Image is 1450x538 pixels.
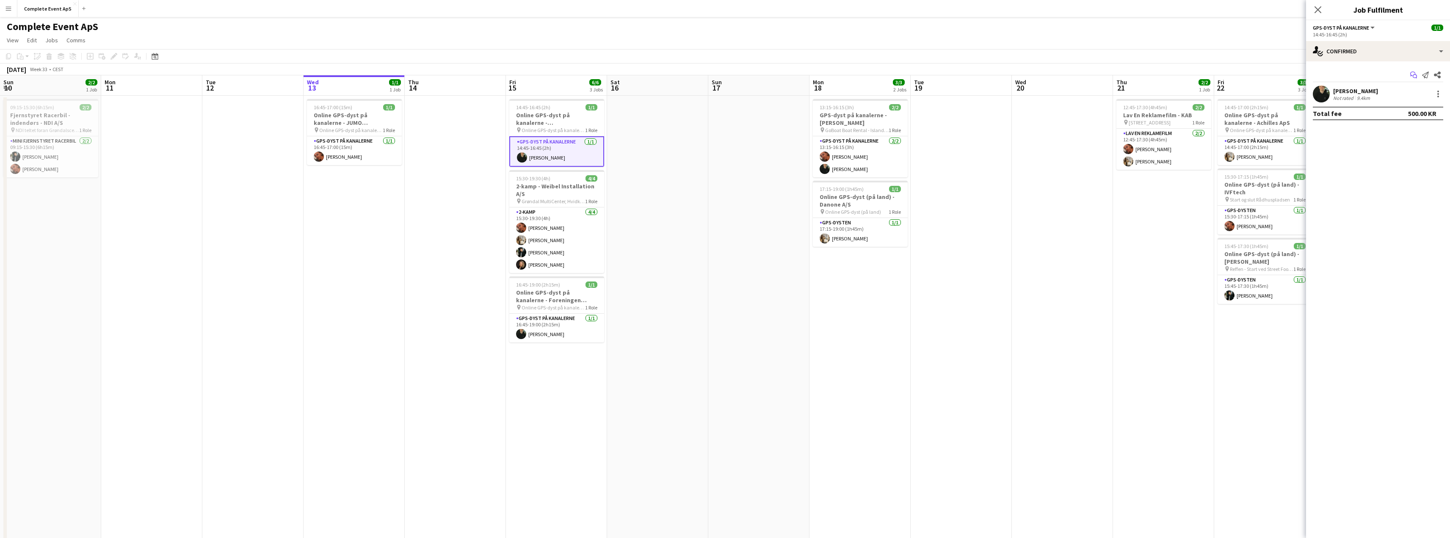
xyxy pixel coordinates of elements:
[1218,99,1312,165] app-job-card: 14:45-17:00 (2h15m)1/1Online GPS-dyst på kanalerne - Achilles ApS Online GPS-dyst på kanalerne1 R...
[522,304,585,311] span: Online GPS-dyst på kanalerne
[1313,31,1443,38] div: 14:45-16:45 (2h)
[1408,109,1436,118] div: 500.00 KR
[24,35,40,46] a: Edit
[813,181,908,247] div: 17:15-19:00 (1h45m)1/1Online GPS-dyst (på land) - Danone A/S Online GPS-dyst (på land)1 RoleGPS-d...
[7,36,19,44] span: View
[516,175,550,182] span: 15:30-19:30 (4h)
[812,83,824,93] span: 18
[1306,4,1450,15] h3: Job Fulfilment
[407,83,419,93] span: 14
[389,79,401,86] span: 1/1
[1313,25,1369,31] span: GPS-dyst på kanalerne
[3,99,98,177] app-job-card: 09:15-15:30 (6h15m)2/2Fjernstyret Racerbil - indendørs - NDI A/S NDI teltet foran Grøndalscentere...
[825,127,889,133] span: GoBoat Boat Rental - Islands [GEOGRAPHIC_DATA], [GEOGRAPHIC_DATA], [GEOGRAPHIC_DATA], [GEOGRAPHIC...
[3,111,98,127] h3: Fjernstyret Racerbil - indendørs - NDI A/S
[1230,266,1293,272] span: Reffen - Start ved Street Food området
[17,0,79,17] button: Complete Event ApS
[389,86,400,93] div: 1 Job
[586,281,597,288] span: 1/1
[103,83,116,93] span: 11
[1218,78,1224,86] span: Fri
[1218,250,1312,265] h3: Online GPS-dyst (på land) - [PERSON_NAME]
[66,36,86,44] span: Comms
[383,104,395,110] span: 1/1
[509,289,604,304] h3: Online GPS-dyst på kanalerne - Foreningen BLOXHUB
[609,83,620,93] span: 16
[408,78,419,86] span: Thu
[10,104,54,110] span: 09:15-15:30 (6h15m)
[1230,127,1293,133] span: Online GPS-dyst på kanalerne
[27,36,37,44] span: Edit
[86,86,97,93] div: 1 Job
[1333,95,1355,101] div: Not rated
[589,79,601,86] span: 6/6
[914,78,924,86] span: Tue
[307,99,402,165] app-job-card: 16:45-17:00 (15m)1/1Online GPS-dyst på kanalerne - JUMO [GEOGRAPHIC_DATA] A/S Online GPS-dyst på ...
[1192,119,1204,126] span: 1 Role
[1014,83,1026,93] span: 20
[1298,86,1311,93] div: 3 Jobs
[710,83,722,93] span: 17
[509,182,604,198] h3: 2-kamp - Weibel Installation A/S
[508,83,516,93] span: 15
[516,104,550,110] span: 14:45-16:45 (2h)
[1218,206,1312,235] app-card-role: GPS-dysten1/115:30-17:15 (1h45m)[PERSON_NAME]
[889,209,901,215] span: 1 Role
[307,136,402,165] app-card-role: GPS-dyst på kanalerne1/116:45-17:00 (15m)[PERSON_NAME]
[586,104,597,110] span: 1/1
[1313,109,1342,118] div: Total fee
[1293,266,1306,272] span: 1 Role
[893,86,906,93] div: 2 Jobs
[1129,119,1171,126] span: [STREET_ADDRESS]
[1116,99,1211,170] app-job-card: 12:45-17:30 (4h45m)2/2Lav En Reklamefilm - KAB [STREET_ADDRESS]1 RoleLav En Reklamefilm2/212:45-1...
[509,99,604,167] app-job-card: 14:45-16:45 (2h)1/1Online GPS-dyst på kanalerne - [GEOGRAPHIC_DATA] Online GPS-dyst på kanalerne1...
[1218,168,1312,235] app-job-card: 15:30-17:15 (1h45m)1/1Online GPS-dyst (på land) - IVFtech Start og slut Rådhuspladsen1 RoleGPS-dy...
[1313,25,1376,31] button: GPS-dyst på kanalerne
[509,170,604,273] app-job-card: 15:30-19:30 (4h)4/42-kamp - Weibel Installation A/S Grøndal MultiCenter, Hvidkildevej, [GEOGRAPHI...
[889,127,901,133] span: 1 Role
[585,304,597,311] span: 1 Role
[1116,111,1211,119] h3: Lav En Reklamefilm - KAB
[509,276,604,342] app-job-card: 16:45-19:00 (2h15m)1/1Online GPS-dyst på kanalerne - Foreningen BLOXHUB Online GPS-dyst på kanale...
[813,78,824,86] span: Mon
[509,314,604,342] app-card-role: GPS-dyst på kanalerne1/116:45-19:00 (2h15m)[PERSON_NAME]
[1199,79,1210,86] span: 2/2
[1199,86,1210,93] div: 1 Job
[1224,243,1268,249] span: 15:45-17:30 (1h45m)
[28,66,49,72] span: Week 33
[712,78,722,86] span: Sun
[1306,41,1450,61] div: Confirmed
[1218,181,1312,196] h3: Online GPS-dyst (på land) - IVFtech
[206,78,215,86] span: Tue
[522,127,585,133] span: Online GPS-dyst på kanalerne
[52,66,64,72] div: CEST
[522,198,585,204] span: Grøndal MultiCenter, Hvidkildevej, [GEOGRAPHIC_DATA], [GEOGRAPHIC_DATA]
[3,78,14,86] span: Sun
[1293,196,1306,203] span: 1 Role
[105,78,116,86] span: Mon
[16,127,79,133] span: NDI teltet foran Grøndalscenteret
[590,86,603,93] div: 3 Jobs
[1115,83,1127,93] span: 21
[1431,25,1443,31] span: 1/1
[813,99,908,177] app-job-card: 13:15-16:15 (3h)2/2GPS-dyst på kanalerne - [PERSON_NAME] GoBoat Boat Rental - Islands [GEOGRAPHIC...
[1116,129,1211,170] app-card-role: Lav En Reklamefilm2/212:45-17:30 (4h45m)[PERSON_NAME][PERSON_NAME]
[3,136,98,177] app-card-role: Mini Fjernstyret Racerbil2/209:15-15:30 (6h15m)[PERSON_NAME][PERSON_NAME]
[1218,136,1312,165] app-card-role: GPS-dyst på kanalerne1/114:45-17:00 (2h15m)[PERSON_NAME]
[307,78,319,86] span: Wed
[45,36,58,44] span: Jobs
[913,83,924,93] span: 19
[1333,87,1378,95] div: [PERSON_NAME]
[509,136,604,167] app-card-role: GPS-dyst på kanalerne1/114:45-16:45 (2h)[PERSON_NAME]
[893,79,905,86] span: 3/3
[813,193,908,208] h3: Online GPS-dyst (på land) - Danone A/S
[585,198,597,204] span: 1 Role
